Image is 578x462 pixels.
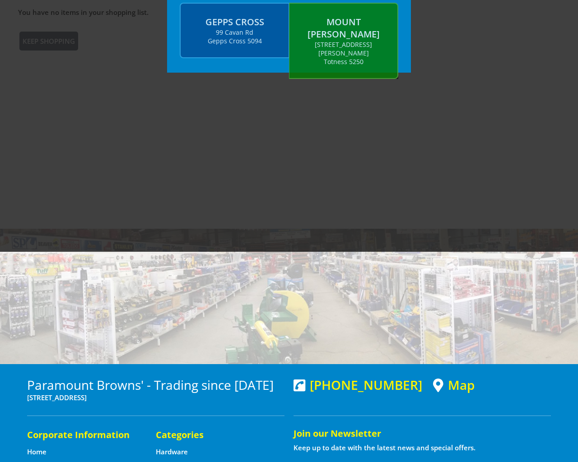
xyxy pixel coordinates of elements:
[156,429,266,441] h5: Categories
[156,447,188,457] a: Go to the Hardware page
[205,16,264,28] span: Gepps Cross
[180,3,289,58] a: Gepps Cross99 Cavan RdGepps Cross 5094
[208,28,262,45] span: 99 Cavan Rd Gepps Cross 5094
[27,429,138,441] h5: Corporate Information
[315,40,372,66] span: [STREET_ADDRESS][PERSON_NAME] Totness 5250
[27,392,284,403] p: [STREET_ADDRESS]
[433,378,475,393] a: View a map of Gepps Cross location
[294,427,551,440] h5: Join our Newsletter
[289,3,398,79] a: Mount [PERSON_NAME][STREET_ADDRESS][PERSON_NAME]Totness 5250
[294,442,551,453] p: Keep up to date with the latest news and special offers.
[27,378,284,392] h3: Paramount Browns' - Trading since [DATE]
[294,378,422,392] div: [PHONE_NUMBER]
[308,16,380,40] span: Mount [PERSON_NAME]
[27,447,47,457] a: Go to the Home page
